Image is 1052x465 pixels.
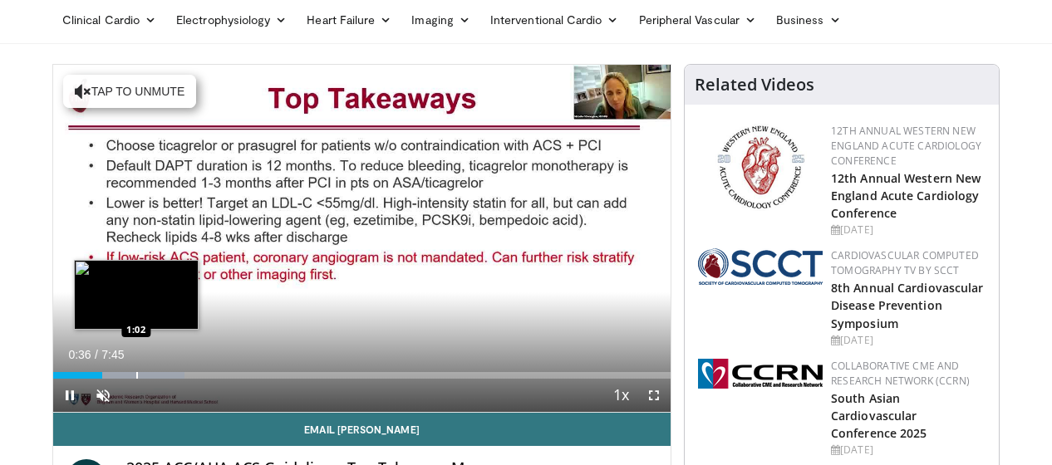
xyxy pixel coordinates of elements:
img: 51a70120-4f25-49cc-93a4-67582377e75f.png.150x105_q85_autocrop_double_scale_upscale_version-0.2.png [698,248,823,285]
a: Clinical Cardio [52,3,166,37]
span: 7:45 [101,348,124,361]
a: Cardiovascular Computed Tomography TV by SCCT [831,248,979,277]
div: [DATE] [831,333,986,348]
a: Electrophysiology [166,3,297,37]
button: Tap to unmute [63,75,196,108]
h4: Related Videos [695,75,814,95]
button: Fullscreen [637,379,671,412]
a: 12th Annual Western New England Acute Cardiology Conference [831,124,981,168]
a: Heart Failure [297,3,401,37]
button: Pause [53,379,86,412]
span: 0:36 [68,348,91,361]
div: [DATE] [831,223,986,237]
img: image.jpeg [74,260,199,330]
a: Business [766,3,851,37]
img: a04ee3ba-8487-4636-b0fb-5e8d268f3737.png.150x105_q85_autocrop_double_scale_upscale_version-0.2.png [698,359,823,389]
a: Email [PERSON_NAME] [53,413,671,446]
a: 12th Annual Western New England Acute Cardiology Conference [831,170,981,221]
a: Peripheral Vascular [629,3,766,37]
video-js: Video Player [53,65,671,413]
span: / [95,348,98,361]
button: Unmute [86,379,120,412]
div: Progress Bar [53,372,671,379]
a: Collaborative CME and Research Network (CCRN) [831,359,970,388]
a: Imaging [401,3,480,37]
div: [DATE] [831,443,986,458]
button: Playback Rate [604,379,637,412]
img: 0954f259-7907-4053-a817-32a96463ecc8.png.150x105_q85_autocrop_double_scale_upscale_version-0.2.png [715,124,807,211]
a: 8th Annual Cardiovascular Disease Prevention Symposium [831,280,984,330]
a: South Asian Cardiovascular Conference 2025 [831,390,927,441]
a: Interventional Cardio [480,3,629,37]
